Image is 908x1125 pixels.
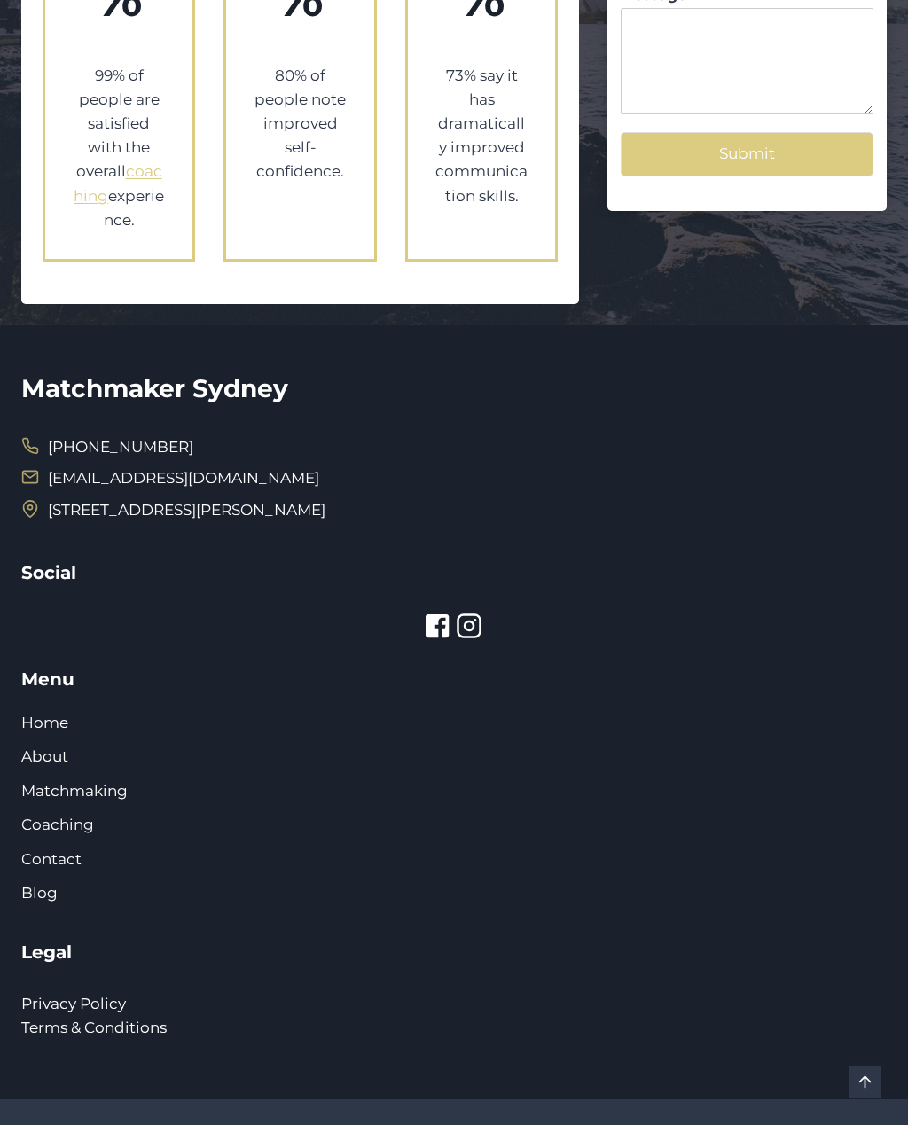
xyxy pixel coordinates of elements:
[21,666,887,692] h5: Menu
[48,434,193,461] span: [PHONE_NUMBER]
[21,884,58,902] a: Blog
[21,1019,167,1036] a: Terms & Conditions
[21,850,82,868] a: Contact
[48,469,319,487] a: [EMAIL_ADDRESS][DOMAIN_NAME]
[849,1066,881,1098] a: Scroll to top
[21,995,126,1012] a: Privacy Policy
[21,714,68,731] a: Home
[21,370,887,407] h2: Matchmaker Sydney
[72,64,166,232] p: 99% of people are satisfied with the overall experience.
[21,782,128,800] a: Matchmaking
[74,162,162,204] a: coaching
[21,939,887,965] h5: Legal
[21,434,193,461] a: [PHONE_NUMBER]
[21,559,887,586] h5: Social
[253,64,347,184] p: 80% of people note improved self-confidence.
[48,496,325,524] span: [STREET_ADDRESS][PERSON_NAME]
[21,747,68,765] a: About
[21,816,94,833] a: Coaching
[434,64,528,208] p: 73% say it has dramatically improved communication skills.
[621,132,873,176] button: Submit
